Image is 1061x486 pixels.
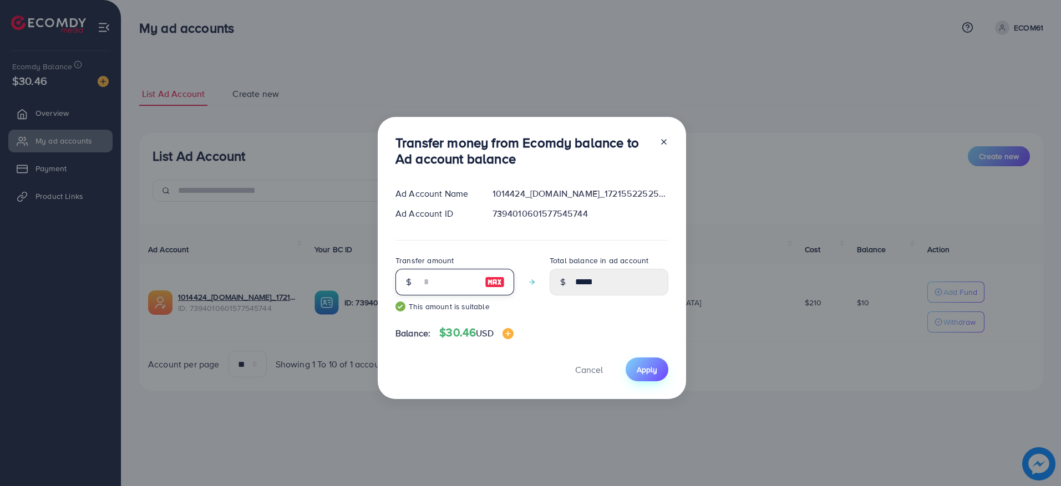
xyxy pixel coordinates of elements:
img: image [502,328,514,339]
h4: $30.46 [439,326,513,340]
button: Apply [626,357,668,381]
button: Cancel [561,357,617,381]
span: Balance: [395,327,430,340]
img: image [485,275,505,289]
h3: Transfer money from Ecomdy balance to Ad account balance [395,135,651,167]
label: Transfer amount [395,255,454,266]
small: This amount is suitable [395,301,514,312]
span: USD [476,327,493,339]
span: Apply [637,364,657,375]
img: guide [395,301,405,311]
div: Ad Account Name [387,187,484,200]
div: 7394010601577545744 [484,207,677,220]
span: Cancel [575,364,603,376]
div: Ad Account ID [387,207,484,220]
label: Total balance in ad account [550,255,648,266]
div: 1014424_[DOMAIN_NAME]_1721552252557 [484,187,677,200]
